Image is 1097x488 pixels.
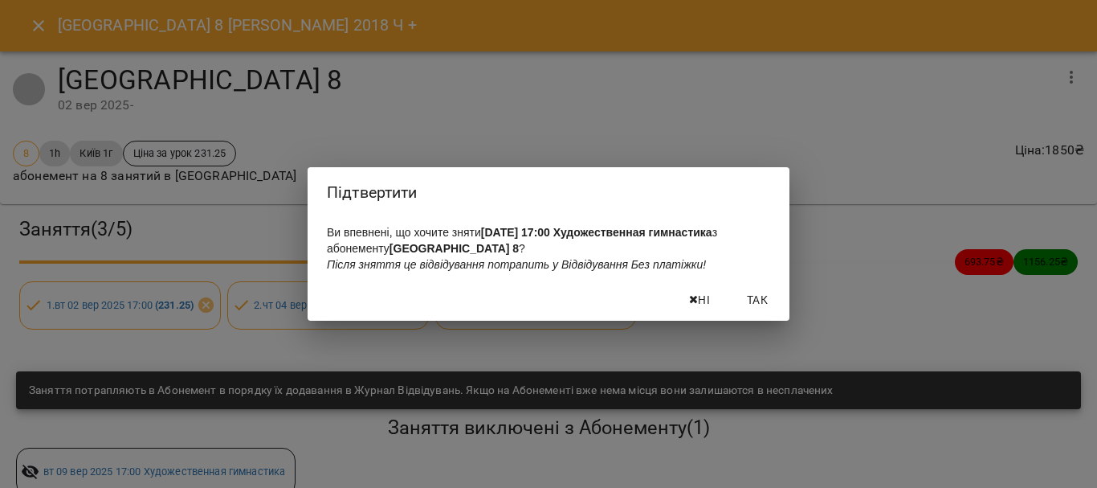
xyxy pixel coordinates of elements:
b: [DATE] 17:00 Художественная гимнастика [481,226,712,239]
button: Так [732,285,783,314]
b: [GEOGRAPHIC_DATA] 8 [389,242,519,255]
h6: Підтвертити [327,180,770,205]
span: Так [738,290,777,310]
span: Ви впевнені, що хочите зняти з абонементу ? [327,226,717,271]
span: Ні [698,290,710,310]
i: Після зняття це відвідування потрапить у Відвідування Без платіжки! [327,258,706,271]
button: Ні [674,285,725,314]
